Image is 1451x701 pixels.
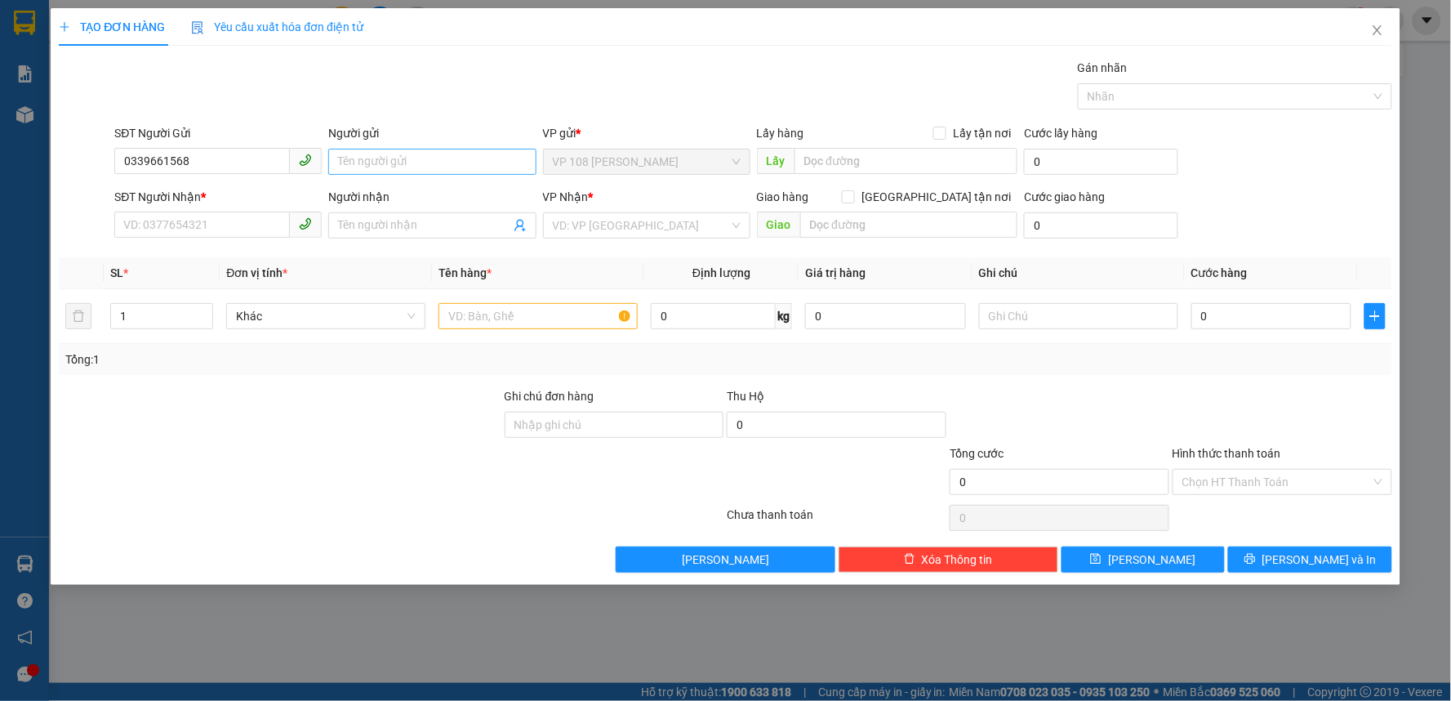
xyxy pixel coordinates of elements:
[805,303,966,329] input: 0
[727,390,764,403] span: Thu Hộ
[725,506,948,534] div: Chưa thanh toán
[299,154,312,167] span: phone
[1371,24,1384,37] span: close
[839,547,1058,573] button: deleteXóa Thông tin
[114,124,322,142] div: SĐT Người Gửi
[553,150,741,174] span: VP 108 Lê Hồng Phong - Vũng Tàu
[1228,547,1392,573] button: printer[PERSON_NAME] và In
[543,190,589,203] span: VP Nhận
[1024,212,1178,239] input: Cước giao hàng
[226,266,287,279] span: Đơn vị tính
[110,266,123,279] span: SL
[156,92,287,115] div: 0914599290
[1244,553,1256,566] span: printer
[1365,310,1384,323] span: plus
[180,115,252,144] span: VP184
[1173,447,1281,460] label: Hình thức thanh toán
[973,257,1185,289] th: Ghi chú
[1355,8,1400,54] button: Close
[328,188,536,206] div: Người nhận
[692,266,750,279] span: Định lượng
[543,124,750,142] div: VP gửi
[156,16,195,33] span: Nhận:
[514,219,527,232] span: user-add
[776,303,792,329] span: kg
[1364,303,1385,329] button: plus
[236,304,416,328] span: Khác
[1024,190,1105,203] label: Cước giao hàng
[1078,61,1128,74] label: Gán nhãn
[950,447,1004,460] span: Tổng cước
[979,303,1178,329] input: Ghi Chú
[14,16,39,33] span: Gửi:
[946,124,1017,142] span: Lấy tận nơi
[65,303,91,329] button: delete
[299,217,312,230] span: phone
[65,350,560,368] div: Tổng: 1
[1024,127,1097,140] label: Cước lấy hàng
[1108,551,1195,569] span: [PERSON_NAME]
[328,124,536,142] div: Người gửi
[505,412,724,438] input: Ghi chú đơn hàng
[1090,553,1102,566] span: save
[1062,547,1226,573] button: save[PERSON_NAME]
[855,188,1017,206] span: [GEOGRAPHIC_DATA] tận nơi
[616,547,835,573] button: [PERSON_NAME]
[14,14,145,53] div: VP 108 [PERSON_NAME]
[59,21,70,33] span: plus
[505,390,594,403] label: Ghi chú đơn hàng
[14,73,145,96] div: 0399626165
[682,551,769,569] span: [PERSON_NAME]
[805,266,866,279] span: Giá trị hàng
[757,148,794,174] span: Lấy
[156,73,287,92] div: C VY SG
[14,53,145,73] div: CHỊ VY VT
[1024,149,1178,175] input: Cước lấy hàng
[757,190,809,203] span: Giao hàng
[1191,266,1248,279] span: Cước hàng
[800,212,1018,238] input: Dọc đường
[438,303,638,329] input: VD: Bàn, Ghế
[904,553,915,566] span: delete
[922,551,993,569] span: Xóa Thông tin
[59,20,165,33] span: TẠO ĐƠN HÀNG
[438,266,492,279] span: Tên hàng
[191,21,204,34] img: icon
[156,14,287,73] div: VP 184 [PERSON_NAME] - HCM
[757,127,804,140] span: Lấy hàng
[191,20,363,33] span: Yêu cầu xuất hóa đơn điện tử
[757,212,800,238] span: Giao
[794,148,1018,174] input: Dọc đường
[114,188,322,206] div: SĐT Người Nhận
[1262,551,1377,569] span: [PERSON_NAME] và In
